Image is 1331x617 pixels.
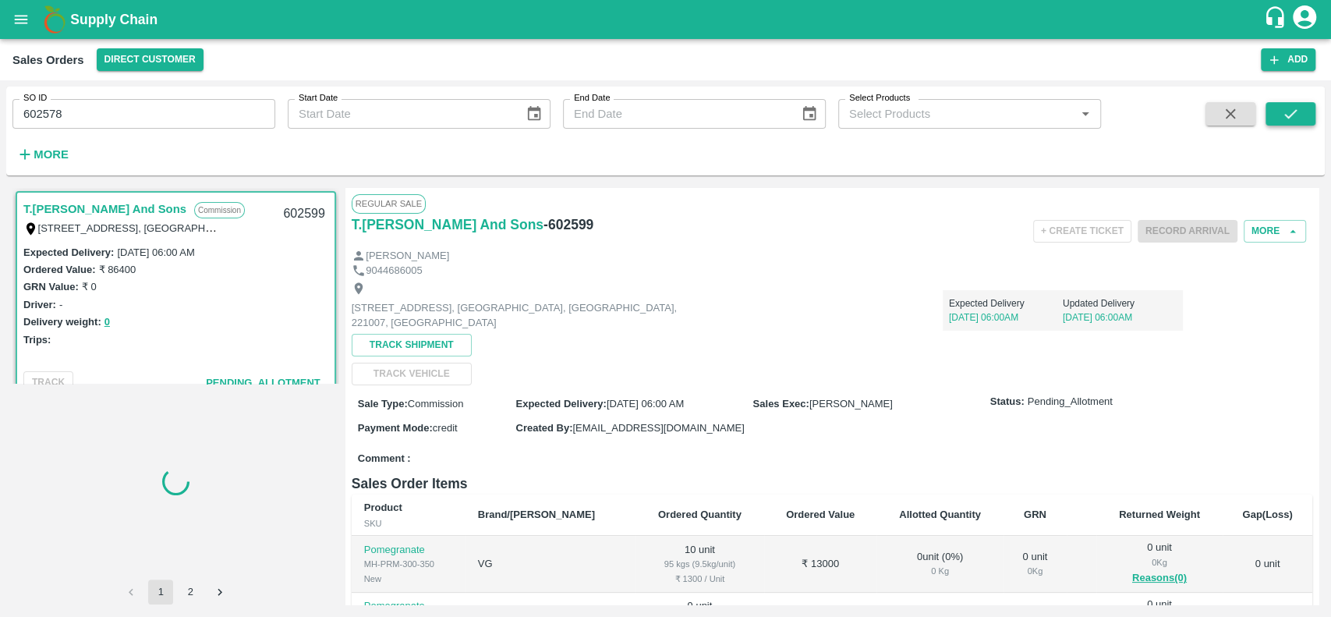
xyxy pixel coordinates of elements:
[1063,310,1177,324] p: [DATE] 06:00AM
[299,92,338,105] label: Start Date
[433,422,458,434] span: credit
[207,580,232,605] button: Go to next page
[366,249,449,264] p: [PERSON_NAME]
[358,398,408,410] label: Sale Type :
[1028,395,1113,410] span: Pending_Allotment
[889,550,991,579] div: 0 unit ( 0 %)
[1109,541,1210,587] div: 0 unit
[408,398,464,410] span: Commission
[949,310,1063,324] p: [DATE] 06:00AM
[1109,569,1210,587] button: Reasons(0)
[12,99,275,129] input: Enter SO ID
[104,314,110,332] button: 0
[563,99,788,129] input: End Date
[23,299,56,310] label: Driver:
[849,92,910,105] label: Select Products
[764,536,876,593] td: ₹ 13000
[23,281,79,293] label: GRN Value:
[478,509,595,520] b: Brand/[PERSON_NAME]
[70,12,158,27] b: Supply Chain
[364,572,453,586] div: New
[635,536,764,593] td: 10 unit
[352,214,543,236] a: T.[PERSON_NAME] And Sons
[206,377,320,388] span: Pending_Allotment
[1263,5,1290,34] div: customer-support
[97,48,204,71] button: Select DC
[23,264,95,275] label: Ordered Value:
[786,509,855,520] b: Ordered Value
[23,316,101,328] label: Delivery weight:
[1024,509,1046,520] b: GRN
[1109,555,1210,569] div: 0 Kg
[1242,509,1292,520] b: Gap(Loss)
[809,398,893,410] span: [PERSON_NAME]
[117,246,194,258] label: [DATE] 06:00 AM
[607,398,684,410] span: [DATE] 06:00 AM
[194,202,245,218] p: Commission
[148,580,173,605] button: page 1
[647,572,752,586] div: ₹ 1300 / Unit
[364,543,453,558] p: Pomegranate
[364,557,453,571] div: MH-PRM-300-350
[899,509,981,520] b: Allotted Quantity
[358,452,411,466] label: Comment :
[515,398,606,410] label: Expected Delivery :
[574,92,610,105] label: End Date
[519,99,549,129] button: Choose date
[364,516,453,530] div: SKU
[23,199,186,219] a: T.[PERSON_NAME] And Sons
[515,422,572,434] label: Created By :
[1016,550,1053,579] div: 0 unit
[352,334,472,356] button: Track Shipment
[366,264,422,278] p: 9044686005
[364,599,453,614] p: Pomegranate
[843,104,1071,124] input: Select Products
[1290,3,1319,36] div: account of current user
[352,301,703,330] p: [STREET_ADDRESS], [GEOGRAPHIC_DATA], [GEOGRAPHIC_DATA], 221007, [GEOGRAPHIC_DATA]
[949,296,1063,310] p: Expected Delivery
[34,148,69,161] strong: More
[1223,536,1312,593] td: 0 unit
[1261,48,1315,71] button: Add
[82,281,97,293] label: ₹ 0
[12,141,73,168] button: More
[98,264,136,275] label: ₹ 86400
[3,2,39,37] button: open drawer
[59,299,62,310] label: -
[12,50,84,70] div: Sales Orders
[38,222,512,234] label: [STREET_ADDRESS], [GEOGRAPHIC_DATA], [GEOGRAPHIC_DATA], 221007, [GEOGRAPHIC_DATA]
[274,196,334,232] div: 602599
[795,99,824,129] button: Choose date
[753,398,809,410] label: Sales Exec :
[889,564,991,578] div: 0 Kg
[364,502,402,513] b: Product
[70,9,1263,30] a: Supply Chain
[178,580,203,605] button: Go to page 2
[23,334,51,346] label: Trips:
[352,194,426,213] span: Regular Sale
[658,509,742,520] b: Ordered Quantity
[116,580,235,605] nav: pagination navigation
[1119,509,1200,520] b: Returned Weight
[352,473,1312,495] h6: Sales Order Items
[1063,296,1177,310] p: Updated Delivery
[1016,564,1053,578] div: 0 Kg
[39,4,70,35] img: logo
[990,395,1025,410] label: Status:
[288,99,513,129] input: Start Date
[1075,104,1096,124] button: Open
[23,92,47,105] label: SO ID
[1244,220,1306,243] button: More
[465,536,635,593] td: VG
[647,557,752,571] div: 95 kgs (9.5kg/unit)
[572,422,744,434] span: [EMAIL_ADDRESS][DOMAIN_NAME]
[1138,224,1237,236] span: Please dispatch the trip before ending
[543,214,593,236] h6: - 602599
[23,246,114,258] label: Expected Delivery :
[358,422,433,434] label: Payment Mode :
